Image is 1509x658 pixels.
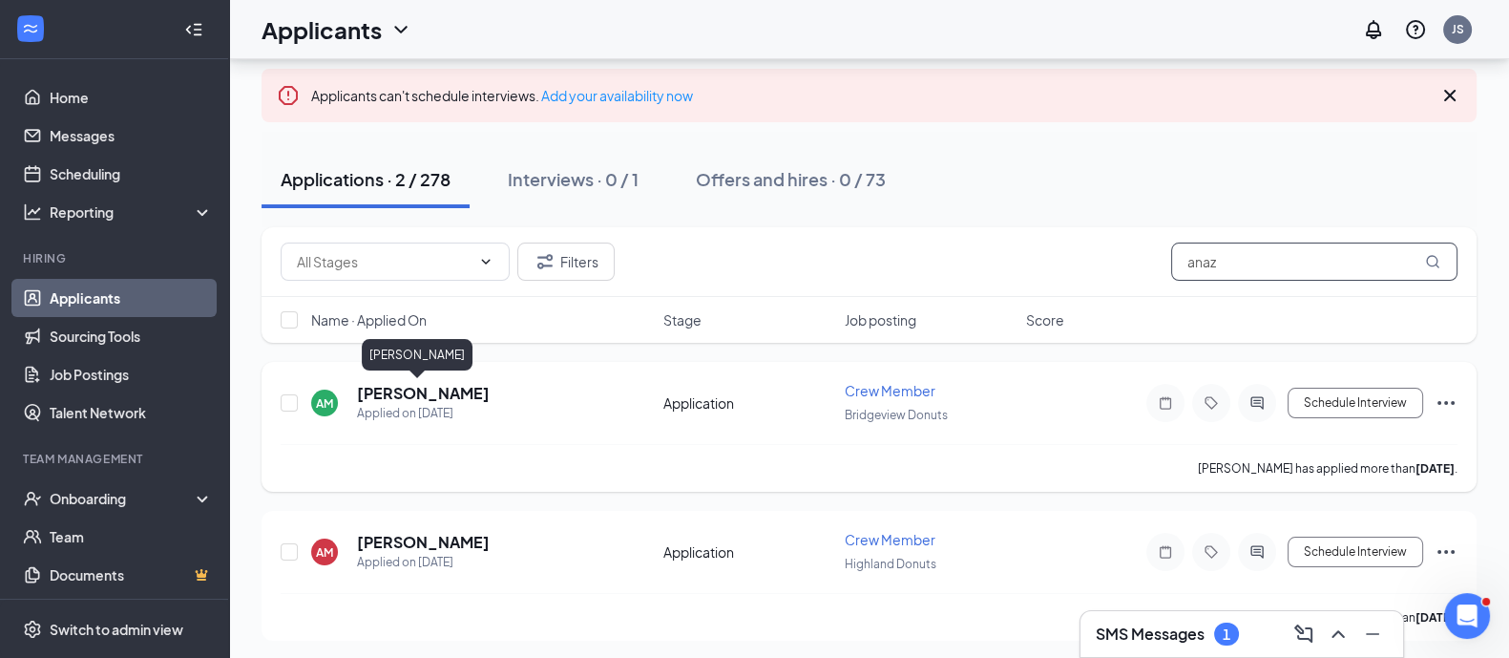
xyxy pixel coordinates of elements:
[1435,541,1457,563] svg: Ellipses
[50,518,213,556] a: Team
[311,310,427,329] span: Name · Applied On
[50,155,213,193] a: Scheduling
[1327,623,1350,646] svg: ChevronUp
[1288,388,1423,418] button: Schedule Interview
[50,489,197,508] div: Onboarding
[357,383,490,404] h5: [PERSON_NAME]
[23,620,42,639] svg: Settings
[845,310,916,329] span: Job posting
[21,19,40,38] svg: WorkstreamLogo
[50,393,213,432] a: Talent Network
[357,553,490,572] div: Applied on [DATE]
[23,489,42,508] svg: UserCheck
[362,339,472,371] div: [PERSON_NAME]
[1361,623,1384,646] svg: Minimize
[1435,392,1457,414] svg: Ellipses
[50,317,213,355] a: Sourcing Tools
[316,395,333,412] div: AM
[1026,310,1064,329] span: Score
[1444,593,1490,639] iframe: Intercom live chat
[357,532,490,553] h5: [PERSON_NAME]
[1200,544,1223,560] svg: Tag
[1404,18,1427,41] svg: QuestionInfo
[1425,254,1440,269] svg: MagnifyingGlass
[1362,18,1385,41] svg: Notifications
[845,531,935,548] span: Crew Member
[357,404,490,423] div: Applied on [DATE]
[1357,619,1388,649] button: Minimize
[281,167,451,191] div: Applications · 2 / 278
[50,202,214,222] div: Reporting
[1198,609,1457,626] p: [PERSON_NAME] has applied more than .
[534,250,556,273] svg: Filter
[184,20,203,39] svg: Collapse
[311,87,693,104] span: Applicants can't schedule interviews.
[23,202,42,222] svg: Analysis
[1246,395,1268,411] svg: ActiveChat
[478,254,493,269] svg: ChevronDown
[1288,537,1423,567] button: Schedule Interview
[277,84,300,107] svg: Error
[517,243,615,281] button: Filter Filters
[1292,623,1315,646] svg: ComposeMessage
[1154,544,1177,560] svg: Note
[1415,610,1455,625] b: [DATE]
[1171,243,1457,281] input: Search in applications
[50,117,213,155] a: Messages
[845,382,935,399] span: Crew Member
[845,557,936,571] span: Highland Donuts
[50,78,213,117] a: Home
[23,250,209,266] div: Hiring
[541,87,693,104] a: Add your availability now
[1246,544,1268,560] svg: ActiveChat
[50,279,213,317] a: Applicants
[1096,624,1205,645] h3: SMS Messages
[316,544,333,561] div: AM
[50,556,213,594] a: DocumentsCrown
[1438,84,1461,107] svg: Cross
[50,620,183,639] div: Switch to admin view
[1289,619,1319,649] button: ComposeMessage
[262,13,382,46] h1: Applicants
[1223,626,1230,643] div: 1
[1200,395,1223,411] svg: Tag
[1415,461,1455,476] b: [DATE]
[1323,619,1353,649] button: ChevronUp
[389,18,412,41] svg: ChevronDown
[845,408,948,422] span: Bridgeview Donuts
[50,355,213,393] a: Job Postings
[663,310,702,329] span: Stage
[696,167,886,191] div: Offers and hires · 0 / 73
[663,393,833,413] div: Application
[1198,460,1457,477] p: [PERSON_NAME] has applied more than .
[1452,21,1464,37] div: JS
[663,542,833,562] div: Application
[23,451,209,467] div: Team Management
[508,167,639,191] div: Interviews · 0 / 1
[297,251,471,272] input: All Stages
[1154,395,1177,411] svg: Note
[50,594,213,632] a: SurveysCrown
